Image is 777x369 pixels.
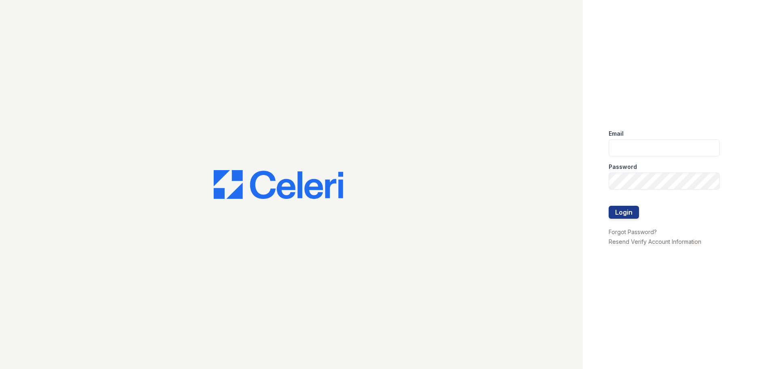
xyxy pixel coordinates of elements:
[609,130,624,138] label: Email
[609,238,701,245] a: Resend Verify Account Information
[214,170,343,199] img: CE_Logo_Blue-a8612792a0a2168367f1c8372b55b34899dd931a85d93a1a3d3e32e68fde9ad4.png
[609,206,639,219] button: Login
[609,228,657,235] a: Forgot Password?
[609,163,637,171] label: Password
